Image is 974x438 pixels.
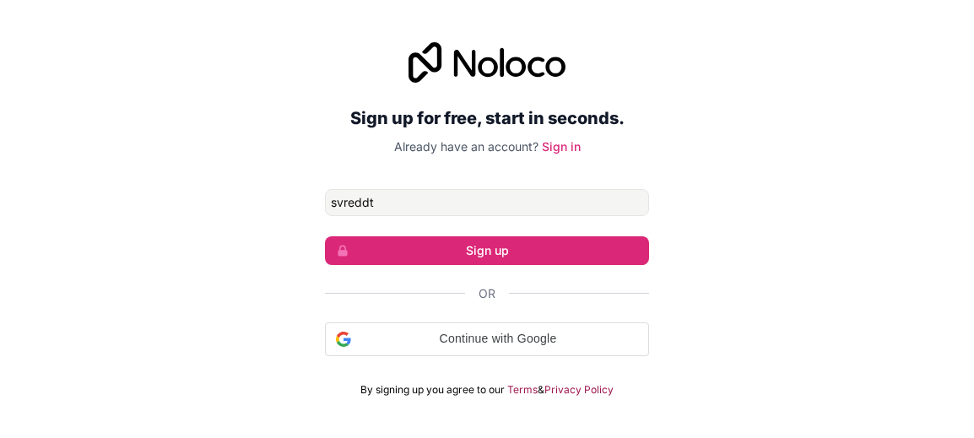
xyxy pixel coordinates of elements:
[325,322,649,356] div: Continue with Google
[542,139,581,154] a: Sign in
[325,236,649,265] button: Sign up
[358,330,638,348] span: Continue with Google
[479,285,495,302] span: Or
[538,383,544,397] span: &
[544,383,614,397] a: Privacy Policy
[507,383,538,397] a: Terms
[394,139,538,154] span: Already have an account?
[325,103,649,133] h2: Sign up for free, start in seconds.
[325,189,649,216] input: Email address
[360,383,505,397] span: By signing up you agree to our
